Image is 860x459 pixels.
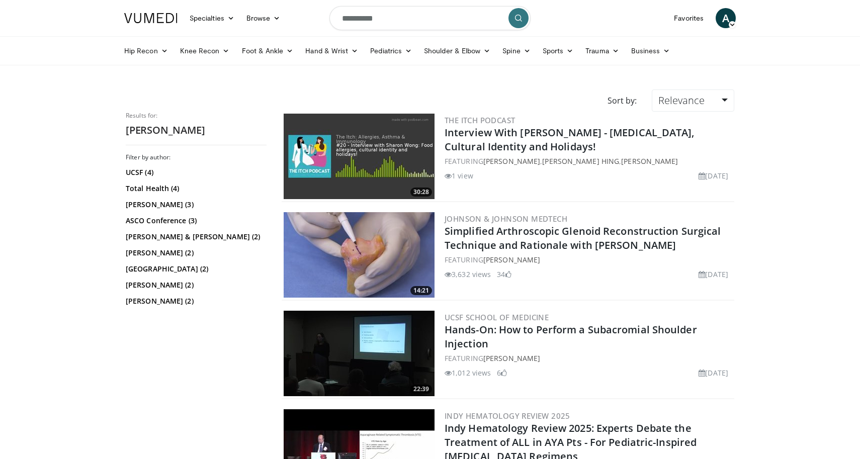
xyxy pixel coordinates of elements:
[184,8,240,28] a: Specialties
[126,296,264,306] a: [PERSON_NAME] (2)
[124,13,178,23] img: VuMedi Logo
[445,156,732,166] div: FEATURING , ,
[445,411,570,421] a: Indy Hematology Review 2025
[716,8,736,28] a: A
[652,89,734,112] a: Relevance
[410,188,432,197] span: 30:28
[418,41,496,61] a: Shoulder & Elbow
[483,156,540,166] a: [PERSON_NAME]
[126,248,264,258] a: [PERSON_NAME] (2)
[658,94,705,107] span: Relevance
[299,41,364,61] a: Hand & Wrist
[410,286,432,295] span: 14:21
[410,385,432,394] span: 22:39
[445,126,695,153] a: Interview With [PERSON_NAME] - [MEDICAL_DATA], Cultural Identity and Holidays!
[236,41,300,61] a: Foot & Ankle
[497,269,511,280] li: 34
[537,41,580,61] a: Sports
[542,156,619,166] a: [PERSON_NAME] Hing
[625,41,676,61] a: Business
[621,156,678,166] a: [PERSON_NAME]
[284,212,435,298] img: b8269859-d6eb-4934-99ef-9b6180199441.300x170_q85_crop-smart_upscale.jpg
[329,6,531,30] input: Search topics, interventions
[284,114,435,199] img: 668d527b-f5ca-4df6-8066-e217b17e20df.300x170_q85_crop-smart_upscale.jpg
[126,264,264,274] a: [GEOGRAPHIC_DATA] (2)
[126,200,264,210] a: [PERSON_NAME] (3)
[364,41,418,61] a: Pediatrics
[668,8,710,28] a: Favorites
[445,269,491,280] li: 3,632 views
[496,41,536,61] a: Spine
[600,89,644,112] div: Sort by:
[445,214,567,224] a: Johnson & Johnson MedTech
[579,41,625,61] a: Trauma
[699,170,728,181] li: [DATE]
[284,311,435,396] img: 7136e9e2-77ce-4eb6-9373-6e73c0f8a85e.300x170_q85_crop-smart_upscale.jpg
[699,368,728,378] li: [DATE]
[445,115,515,125] a: THE ITCH PODCAST
[445,323,697,350] a: Hands-On: How to Perform a Subacromial Shoulder Injection
[445,254,732,265] div: FEATURING
[126,153,267,161] h3: Filter by author:
[126,216,264,226] a: ASCO Conference (3)
[126,280,264,290] a: [PERSON_NAME] (2)
[445,170,473,181] li: 1 view
[126,167,264,177] a: UCSF (4)
[126,232,264,242] a: [PERSON_NAME] & [PERSON_NAME] (2)
[445,312,549,322] a: UCSF School of Medicine
[497,368,507,378] li: 6
[483,255,540,264] a: [PERSON_NAME]
[445,353,732,363] div: FEATURING
[445,368,491,378] li: 1,012 views
[284,311,435,396] a: 22:39
[240,8,287,28] a: Browse
[118,41,174,61] a: Hip Recon
[126,124,267,137] h2: [PERSON_NAME]
[445,224,721,252] a: Simplified Arthroscopic Glenoid Reconstruction Surgical Technique and Rationale with [PERSON_NAME]
[284,114,435,199] a: 30:28
[284,212,435,298] a: 14:21
[174,41,236,61] a: Knee Recon
[699,269,728,280] li: [DATE]
[126,183,264,194] a: Total Health (4)
[126,112,267,120] p: Results for:
[483,353,540,363] a: [PERSON_NAME]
